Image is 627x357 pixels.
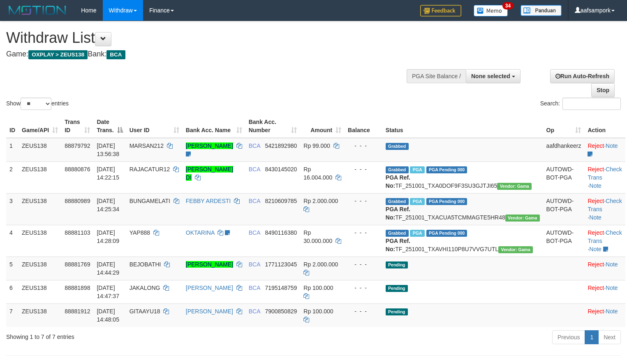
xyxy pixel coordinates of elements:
[6,138,19,162] td: 1
[130,308,160,315] span: GITAAYU18
[65,229,90,236] span: 88881103
[265,229,297,236] span: Copy 8490116380 to clipboard
[584,138,625,162] td: ·
[348,142,379,150] div: - - -
[6,30,410,46] h1: Withdraw List
[386,261,408,268] span: Pending
[19,257,61,280] td: ZEUS138
[348,284,379,292] div: - - -
[598,330,621,344] a: Next
[65,308,90,315] span: 88881912
[606,142,618,149] a: Note
[407,69,466,83] div: PGA Site Balance /
[65,261,90,268] span: 88881769
[606,261,618,268] a: Note
[97,285,119,299] span: [DATE] 14:47:37
[382,114,543,138] th: Status
[6,4,69,16] img: MOTION_logo.png
[19,225,61,257] td: ZEUS138
[19,303,61,327] td: ZEUS138
[386,198,409,205] span: Grabbed
[6,303,19,327] td: 7
[19,193,61,225] td: ZEUS138
[382,161,543,193] td: TF_251001_TXA0DOF9F3SU3GJTJI65
[130,261,161,268] span: BEJOBATHI
[303,261,338,268] span: Rp 2.000.000
[584,161,625,193] td: · ·
[19,280,61,303] td: ZEUS138
[130,198,170,204] span: BUNGAMELATI
[245,114,301,138] th: Bank Acc. Number: activate to sort column ascending
[606,308,618,315] a: Note
[584,257,625,280] td: ·
[584,225,625,257] td: · ·
[19,161,61,193] td: ZEUS138
[466,69,521,83] button: None selected
[345,114,382,138] th: Balance
[588,166,622,181] a: Check Trans
[130,229,150,236] span: YAP888
[249,229,260,236] span: BCA
[6,98,69,110] label: Show entries
[386,230,409,237] span: Grabbed
[303,285,333,291] span: Rp 100.000
[19,138,61,162] td: ZEUS138
[65,142,90,149] span: 88879792
[543,161,585,193] td: AUTOWD-BOT-PGA
[130,166,170,173] span: RAJACATUR12
[562,98,621,110] input: Search:
[521,5,562,16] img: panduan.png
[584,114,625,138] th: Action
[93,114,126,138] th: Date Trans.: activate to sort column descending
[65,285,90,291] span: 88881898
[386,285,408,292] span: Pending
[6,50,410,58] h4: Game: Bank:
[606,285,618,291] a: Note
[126,114,183,138] th: User ID: activate to sort column ascending
[588,285,604,291] a: Reject
[348,197,379,205] div: - - -
[588,198,622,212] a: Check Trans
[505,215,540,222] span: Vendor URL: https://trx31.1velocity.biz
[588,229,604,236] a: Reject
[540,98,621,110] label: Search:
[303,229,332,244] span: Rp 30.000.000
[584,193,625,225] td: · ·
[303,142,330,149] span: Rp 99.000
[420,5,461,16] img: Feedback.jpg
[300,114,345,138] th: Amount: activate to sort column ascending
[543,114,585,138] th: Op: activate to sort column ascending
[186,198,231,204] a: FEBBY ARDESTI
[543,193,585,225] td: AUTOWD-BOT-PGA
[426,230,467,237] span: PGA Pending
[183,114,245,138] th: Bank Acc. Name: activate to sort column ascending
[474,5,508,16] img: Button%20Memo.svg
[265,142,297,149] span: Copy 5421892980 to clipboard
[386,206,410,221] b: PGA Ref. No:
[186,166,233,181] a: [PERSON_NAME] DI
[303,308,333,315] span: Rp 100.000
[249,166,260,173] span: BCA
[265,285,297,291] span: Copy 7195148759 to clipboard
[186,142,233,149] a: [PERSON_NAME]
[6,257,19,280] td: 5
[97,261,119,276] span: [DATE] 14:44:29
[249,285,260,291] span: BCA
[186,229,215,236] a: OKTARINA
[65,198,90,204] span: 88880989
[386,308,408,315] span: Pending
[265,166,297,173] span: Copy 8430145020 to clipboard
[348,165,379,173] div: - - -
[382,225,543,257] td: TF_251001_TXAVHI110P8U7VVG7UTL
[6,329,255,341] div: Showing 1 to 7 of 7 entries
[28,50,88,59] span: OXPLAY > ZEUS138
[303,166,332,181] span: Rp 16.004.000
[589,246,602,252] a: Note
[21,98,51,110] select: Showentries
[410,166,424,173] span: Marked by aafnoeunsreypich
[552,330,585,344] a: Previous
[265,308,297,315] span: Copy 7900850829 to clipboard
[589,182,602,189] a: Note
[471,73,510,79] span: None selected
[502,2,514,9] span: 34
